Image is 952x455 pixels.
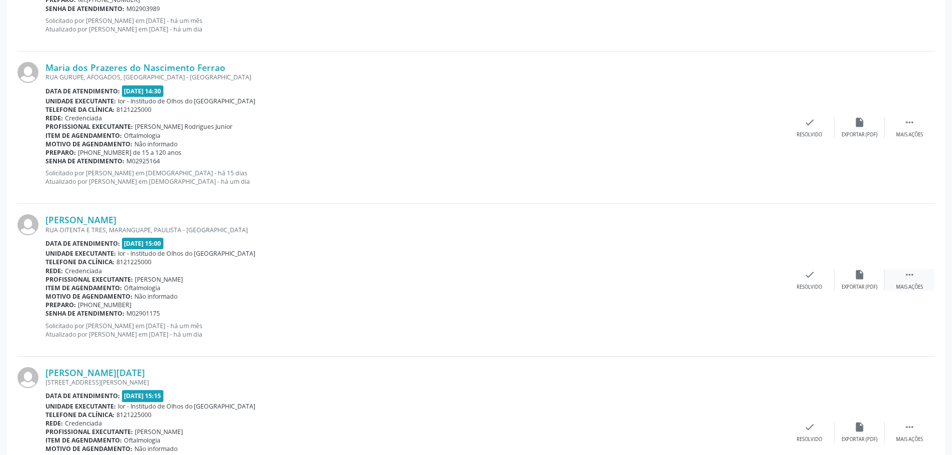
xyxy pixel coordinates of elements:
[45,445,132,453] b: Motivo de agendamento:
[126,4,160,13] span: M02903989
[797,436,822,443] div: Resolvido
[45,239,120,248] b: Data de atendimento:
[842,131,878,138] div: Exportar (PDF)
[842,436,878,443] div: Exportar (PDF)
[904,117,915,128] i: 
[45,258,114,266] b: Telefone da clínica:
[45,169,785,186] p: Solicitado por [PERSON_NAME] em [DEMOGRAPHIC_DATA] - há 15 dias Atualizado por [PERSON_NAME] em [...
[797,131,822,138] div: Resolvido
[45,97,116,105] b: Unidade executante:
[45,148,76,157] b: Preparo:
[904,422,915,433] i: 
[124,284,160,292] span: Oftalmologia
[134,292,177,301] span: Não informado
[135,122,232,131] span: [PERSON_NAME] Rodrigues Junior
[118,249,255,258] span: Ior - Institudo de Olhos do [GEOGRAPHIC_DATA]
[45,105,114,114] b: Telefone da clínica:
[116,411,151,419] span: 8121225000
[854,269,865,280] i: insert_drive_file
[797,284,822,291] div: Resolvido
[122,238,164,249] span: [DATE] 15:00
[45,367,145,378] a: [PERSON_NAME][DATE]
[134,140,177,148] span: Não informado
[122,390,164,402] span: [DATE] 15:15
[17,214,38,235] img: img
[45,428,133,436] b: Profissional executante:
[124,131,160,140] span: Oftalmologia
[854,422,865,433] i: insert_drive_file
[804,422,815,433] i: check
[804,269,815,280] i: check
[45,267,63,275] b: Rede:
[122,85,164,97] span: [DATE] 14:30
[118,97,255,105] span: Ior - Institudo de Olhos do [GEOGRAPHIC_DATA]
[17,62,38,83] img: img
[118,402,255,411] span: Ior - Institudo de Olhos do [GEOGRAPHIC_DATA]
[45,87,120,95] b: Data de atendimento:
[45,114,63,122] b: Rede:
[45,4,124,13] b: Senha de atendimento:
[45,157,124,165] b: Senha de atendimento:
[126,157,160,165] span: M02925164
[842,284,878,291] div: Exportar (PDF)
[17,367,38,388] img: img
[45,301,76,309] b: Preparo:
[45,292,132,301] b: Motivo de agendamento:
[45,73,785,81] div: RUA GURUPE, AFOGADOS, [GEOGRAPHIC_DATA] - [GEOGRAPHIC_DATA]
[45,402,116,411] b: Unidade executante:
[134,445,177,453] span: Não informado
[45,322,785,339] p: Solicitado por [PERSON_NAME] em [DATE] - há um mês Atualizado por [PERSON_NAME] em [DATE] - há um...
[116,258,151,266] span: 8121225000
[124,436,160,445] span: Oftalmologia
[45,392,120,400] b: Data de atendimento:
[896,436,923,443] div: Mais ações
[65,267,102,275] span: Credenciada
[45,436,122,445] b: Item de agendamento:
[126,309,160,318] span: M02901175
[896,131,923,138] div: Mais ações
[45,122,133,131] b: Profissional executante:
[45,411,114,419] b: Telefone da clínica:
[65,114,102,122] span: Credenciada
[45,226,785,234] div: RUA OITENTA E TRES, MARANGUAPE, PAULISTA - [GEOGRAPHIC_DATA]
[804,117,815,128] i: check
[78,301,131,309] span: [PHONE_NUMBER]
[135,428,183,436] span: [PERSON_NAME]
[45,309,124,318] b: Senha de atendimento:
[45,284,122,292] b: Item de agendamento:
[65,419,102,428] span: Credenciada
[45,62,225,73] a: Maria dos Prazeres do Nascimento Ferrao
[45,16,785,33] p: Solicitado por [PERSON_NAME] em [DATE] - há um mês Atualizado por [PERSON_NAME] em [DATE] - há um...
[135,275,183,284] span: [PERSON_NAME]
[45,249,116,258] b: Unidade executante:
[854,117,865,128] i: insert_drive_file
[904,269,915,280] i: 
[116,105,151,114] span: 8121225000
[896,284,923,291] div: Mais ações
[45,214,116,225] a: [PERSON_NAME]
[78,148,181,157] span: [PHONE_NUMBER] de 15 a 120 anos
[45,131,122,140] b: Item de agendamento:
[45,275,133,284] b: Profissional executante:
[45,140,132,148] b: Motivo de agendamento:
[45,378,785,387] div: [STREET_ADDRESS][PERSON_NAME]
[45,419,63,428] b: Rede:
